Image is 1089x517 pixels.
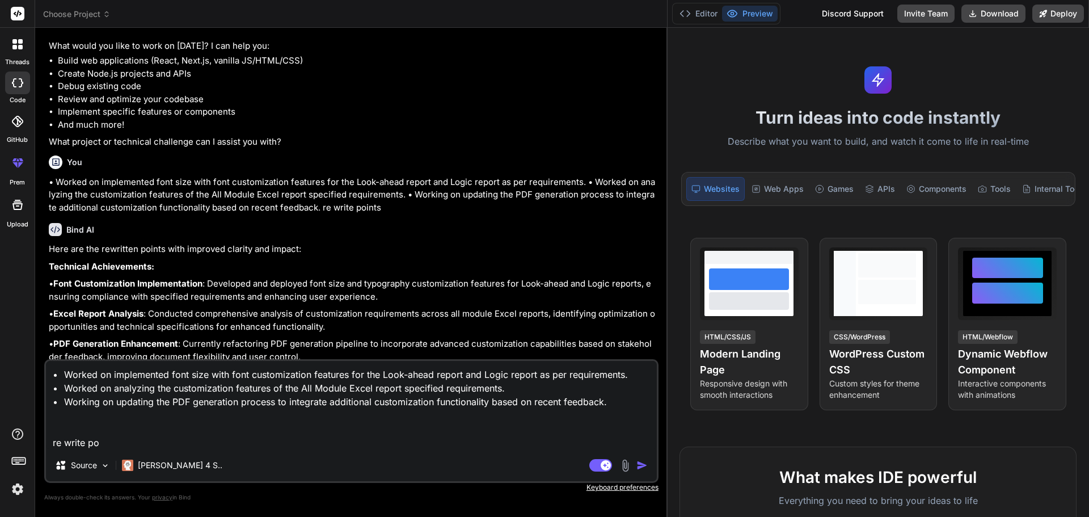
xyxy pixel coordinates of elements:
div: Web Apps [747,177,808,201]
div: HTML/CSS/JS [700,330,755,344]
p: Here are the rewritten points with improved clarity and impact: [49,243,656,256]
li: Create Node.js projects and APIs [58,68,656,81]
button: Preview [722,6,778,22]
p: Interactive components with animations [958,378,1057,401]
label: code [10,95,26,105]
p: Always double-check its answers. Your in Bind [44,492,659,503]
p: Keyboard preferences [44,483,659,492]
p: What would you like to work on [DATE]? I can help you: [49,40,656,53]
p: [PERSON_NAME] 4 S.. [138,460,222,471]
div: Websites [686,177,745,201]
button: Deploy [1032,5,1084,23]
h4: WordPress Custom CSS [829,346,928,378]
p: What project or technical challenge can I assist you with? [49,136,656,149]
li: Build web applications (React, Next.js, vanilla JS/HTML/CSS) [58,54,656,68]
p: Describe what you want to build, and watch it come to life in real-time [674,134,1082,149]
div: Tools [973,177,1015,201]
label: GitHub [7,135,28,145]
h6: Bind AI [66,224,94,236]
h1: Turn ideas into code instantly [674,107,1082,128]
h2: What makes IDE powerful [698,465,1058,489]
span: privacy [152,494,172,501]
li: Debug existing code [58,80,656,93]
p: • Worked on implemented font size with font customization features for the Look-ahead report and ... [49,176,656,215]
div: Discord Support [815,5,890,23]
p: Custom styles for theme enhancement [829,378,928,401]
p: Source [71,460,97,471]
textarea: • Worked on implemented font size with font customization features for the Look-ahead report and ... [46,361,657,449]
div: Games [811,177,858,201]
div: Components [902,177,971,201]
button: Editor [675,6,722,22]
p: • : Conducted comprehensive analysis of customization requirements across all module Excel report... [49,308,656,333]
p: Everything you need to bring your ideas to life [698,494,1058,507]
strong: Technical Achievements: [49,261,154,272]
h6: You [67,157,82,168]
img: settings [8,480,27,499]
label: threads [5,57,29,67]
h4: Dynamic Webflow Component [958,346,1057,378]
p: Responsive design with smooth interactions [700,378,799,401]
label: prem [10,178,25,187]
img: Pick Models [100,461,110,470]
img: attachment [619,459,632,472]
li: Implement specific features or components [58,106,656,119]
label: Upload [7,220,28,229]
button: Invite Team [897,5,955,23]
div: HTML/Webflow [958,330,1018,344]
span: Choose Project [43,9,111,20]
p: • : Developed and deployed font size and typography customization features for Look-ahead and Log... [49,278,656,303]
strong: Excel Report Analysis [53,308,143,319]
div: APIs [860,177,900,201]
div: CSS/WordPress [829,330,890,344]
strong: Font Customization Implementation [53,278,202,289]
p: • : Currently refactoring PDF generation pipeline to incorporate advanced customization capabilit... [49,338,656,363]
button: Download [961,5,1025,23]
strong: PDF Generation Enhancement [53,338,178,349]
li: Review and optimize your codebase [58,93,656,106]
li: And much more! [58,119,656,132]
img: icon [636,460,648,471]
img: Claude 4 Sonnet [122,460,133,471]
h4: Modern Landing Page [700,346,799,378]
